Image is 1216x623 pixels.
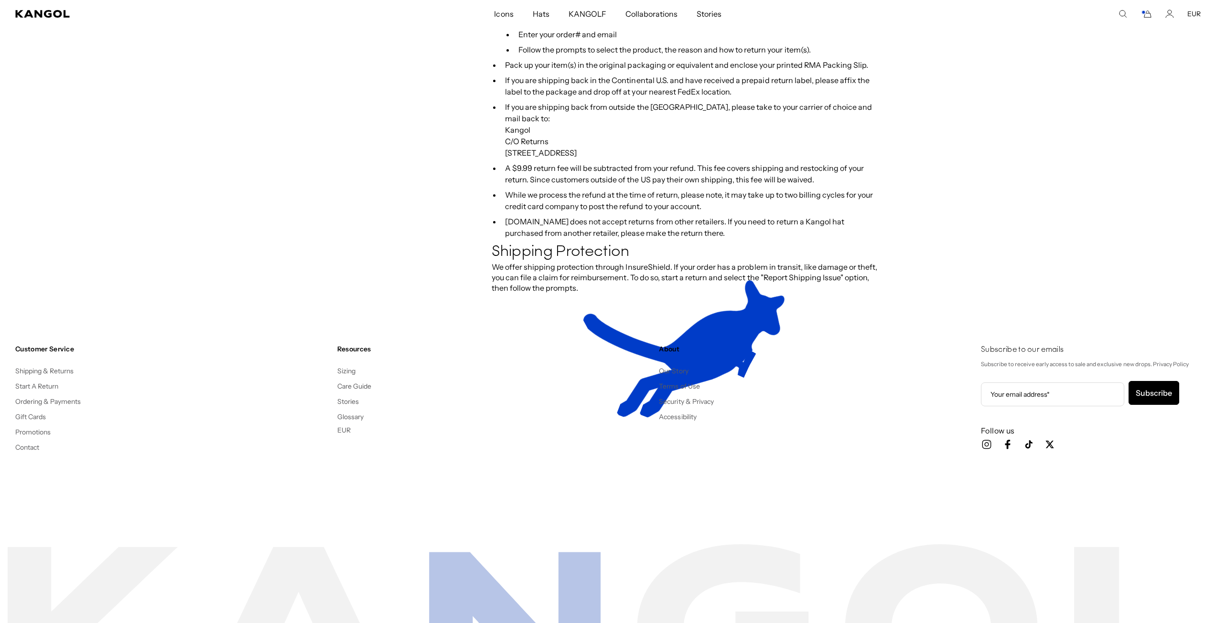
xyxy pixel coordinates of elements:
a: Kangol [15,10,328,18]
button: EUR [1187,10,1201,18]
li: To initiate a return merchandise authorization (RMA), please go to [501,17,883,55]
a: Account [1165,10,1174,18]
h4: Resources [337,345,652,353]
button: Subscribe [1129,381,1179,405]
button: EUR [337,426,351,434]
a: Terms of Use [659,382,699,391]
a: Ordering & Payments [15,397,81,406]
li: If you are shipping back in the Continental U.S. and have received a prepaid return label, please... [501,74,883,97]
h3: Follow us [981,425,1201,436]
a: Start A Return [15,382,58,391]
p: We offer shipping protection through InsureShield. If your order has a problem in transit, like d... [492,262,883,293]
h4: Shipping Protection [492,243,883,262]
li: A $9.99 return fee will be subtracted from your refund. This fee covers shipping and restocking o... [501,162,883,185]
li: If you are shipping back from outside the [GEOGRAPHIC_DATA], please take to your carrier of choic... [501,101,883,158]
a: Gift Cards [15,412,46,421]
a: Stories [337,397,359,406]
a: Sizing [337,367,355,375]
li: Enter your order# and email [515,29,883,40]
a: Care Guide [337,382,371,391]
a: Glossary [337,412,364,421]
li: Pack up your item(s) in the original packaging or equivalent and enclose your printed RMA Packing... [501,59,883,71]
button: Cart [1141,10,1152,18]
h4: Subscribe to our emails [981,345,1201,355]
p: Subscribe to receive early access to sale and exclusive new drops. Privacy Policy [981,359,1201,370]
h4: About [659,345,973,353]
li: Follow the prompts to select the product, the reason and how to return your item(s). [515,44,883,55]
summary: Search here [1119,10,1127,18]
a: Our Story [659,367,688,375]
a: Shipping & Returns [15,367,74,375]
li: While we process the refund at the time of return, please note, it may take up to two billing cyc... [501,189,883,212]
a: Promotions [15,428,51,436]
a: Contact [15,443,39,452]
li: [DOMAIN_NAME] does not accept returns from other retailers. If you need to return a Kangol hat pu... [501,216,883,239]
h4: Customer Service [15,345,330,353]
a: Accessibility [659,412,696,421]
a: Security & Privacy [659,397,714,406]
